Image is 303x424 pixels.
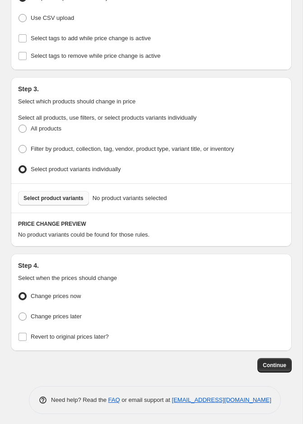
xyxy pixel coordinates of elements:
[257,358,292,373] button: Continue
[31,52,161,59] span: Select tags to remove while price change is active
[31,166,121,172] span: Select product variants individually
[108,396,120,403] a: FAQ
[31,125,61,132] span: All products
[23,195,84,202] span: Select product variants
[18,114,196,121] span: Select all products, use filters, or select products variants individually
[31,35,151,42] span: Select tags to add while price change is active
[31,14,74,21] span: Use CSV upload
[18,220,284,228] h6: PRICE CHANGE PREVIEW
[18,84,284,93] h2: Step 3.
[18,274,284,283] p: Select when the prices should change
[31,333,109,340] span: Revert to original prices later?
[18,261,284,270] h2: Step 4.
[172,396,271,403] a: [EMAIL_ADDRESS][DOMAIN_NAME]
[18,97,284,106] p: Select which products should change in price
[31,293,81,299] span: Change prices now
[93,194,167,203] span: No product variants selected
[51,396,108,403] span: Need help? Read the
[18,191,89,205] button: Select product variants
[18,231,149,238] span: No product variants could be found for those rules.
[120,396,172,403] span: or email support at
[31,145,234,152] span: Filter by product, collection, tag, vendor, product type, variant title, or inventory
[31,313,82,320] span: Change prices later
[263,362,286,369] span: Continue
